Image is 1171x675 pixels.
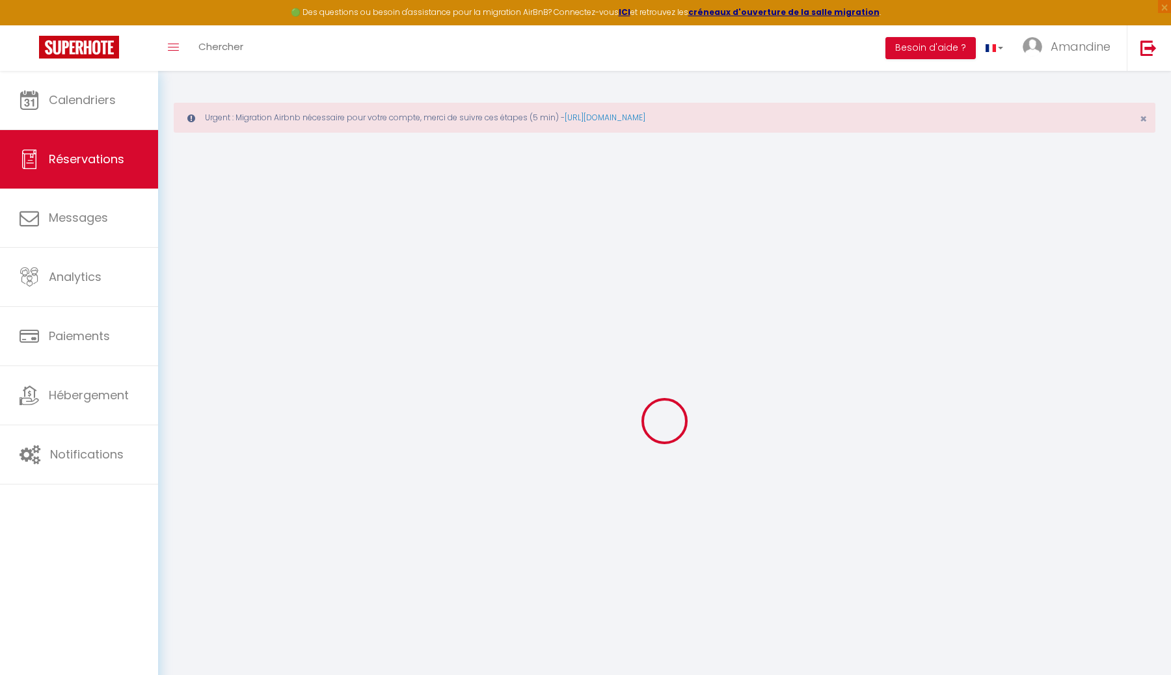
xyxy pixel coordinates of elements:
img: logout [1140,40,1157,56]
a: créneaux d'ouverture de la salle migration [688,7,880,18]
a: ICI [619,7,630,18]
a: [URL][DOMAIN_NAME] [565,112,645,123]
a: ... Amandine [1013,25,1127,71]
span: Réservations [49,151,124,167]
span: Calendriers [49,92,116,108]
span: Amandine [1051,38,1110,55]
img: Super Booking [39,36,119,59]
span: Messages [49,209,108,226]
a: Chercher [189,25,253,71]
span: Notifications [50,446,124,462]
button: Close [1140,113,1147,125]
span: Analytics [49,269,101,285]
span: Paiements [49,328,110,344]
div: Urgent : Migration Airbnb nécessaire pour votre compte, merci de suivre ces étapes (5 min) - [174,103,1155,133]
img: ... [1023,37,1042,57]
span: Hébergement [49,387,129,403]
span: Chercher [198,40,243,53]
span: × [1140,111,1147,127]
button: Ouvrir le widget de chat LiveChat [10,5,49,44]
button: Besoin d'aide ? [885,37,976,59]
